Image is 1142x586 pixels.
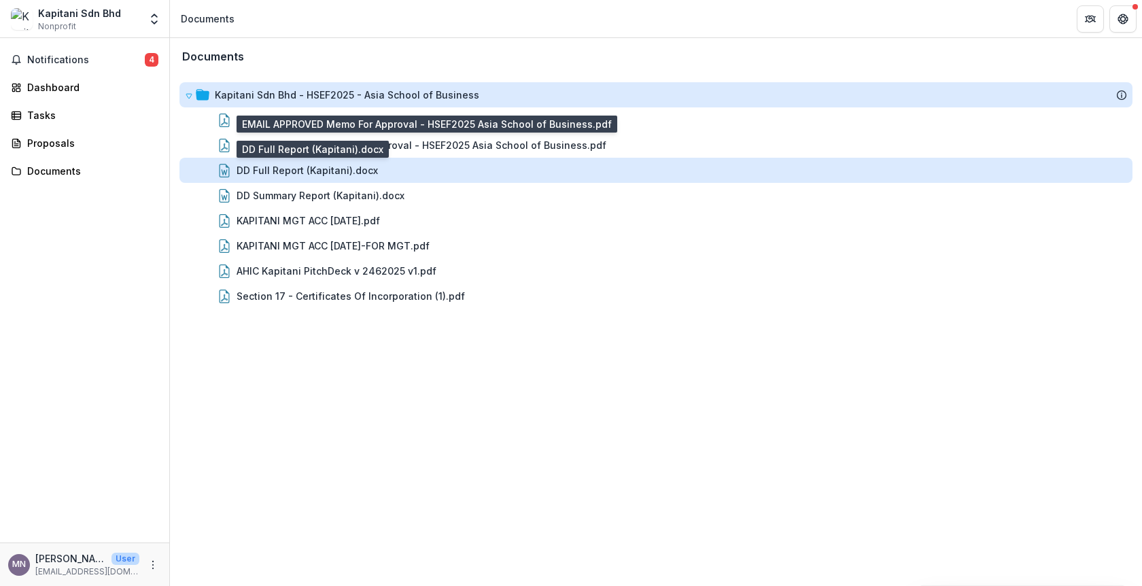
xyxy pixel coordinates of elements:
div: KAPITANI MGT ACC [DATE].pdf [237,213,380,228]
div: Dashboard [27,80,153,94]
a: Proposals [5,132,164,154]
div: Kapitani Sdn Bhd - HSEF2025 - Asia School of Business [215,88,479,102]
div: Kapitani Sdn Bhd - HSEF2025 - Asia School of BusinessHSEF2025 Award Letter (Kapitani Sdn Bhd).pdf... [179,82,1132,309]
div: Documents [27,164,153,178]
a: Documents [5,160,164,182]
div: Kapitani Sdn Bhd - HSEF2025 - Asia School of Business [179,82,1132,107]
div: HSEF2025 Award Letter (Kapitani Sdn Bhd).pdf [237,113,457,127]
div: EMAIL APPROVED Memo For Approval - HSEF2025 Asia School of Business.pdf [237,138,606,152]
div: KAPITANI MGT ACC [DATE].pdf [179,208,1132,233]
div: Proposals [27,136,153,150]
div: EMAIL APPROVED Memo For Approval - HSEF2025 Asia School of Business.pdf [179,133,1132,158]
span: 4 [145,53,158,67]
button: Partners [1077,5,1104,33]
div: DD Summary Report (Kapitani).docx [237,188,404,203]
button: Get Help [1109,5,1137,33]
div: DD Summary Report (Kapitani).docx [179,183,1132,208]
a: Tasks [5,104,164,126]
button: Notifications4 [5,49,164,71]
span: Nonprofit [38,20,76,33]
span: Notifications [27,54,145,66]
div: DD Full Report (Kapitani).docx [237,163,378,177]
button: More [145,557,161,573]
div: KAPITANI MGT ACC [DATE]-FOR MGT.pdf [237,239,430,253]
div: Section 17 - Certificates Of Incorporation (1).pdf [237,289,465,303]
p: [PERSON_NAME] [35,551,106,566]
button: Open entity switcher [145,5,164,33]
div: Kapitani Sdn Bhd [38,6,121,20]
div: AHIC Kapitani PitchDeck v 2462025 v1.pdf [237,264,436,278]
a: Dashboard [5,76,164,99]
div: Section 17 - Certificates Of Incorporation (1).pdf [179,283,1132,309]
div: HSEF2025 Award Letter (Kapitani Sdn Bhd).pdf [179,107,1132,133]
div: AHIC Kapitani PitchDeck v 2462025 v1.pdf [179,258,1132,283]
div: Mohd Nazrul Hazeri Bin Nazirmuddin [12,560,26,569]
div: KAPITANI MGT ACC [DATE]-FOR MGT.pdf [179,233,1132,258]
div: Tasks [27,108,153,122]
h3: Documents [182,50,244,63]
p: [EMAIL_ADDRESS][DOMAIN_NAME] [35,566,139,578]
div: DD Full Report (Kapitani).docx [179,158,1132,183]
div: Documents [181,12,235,26]
p: User [111,553,139,565]
img: Kapitani Sdn Bhd [11,8,33,30]
nav: breadcrumb [175,9,240,29]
